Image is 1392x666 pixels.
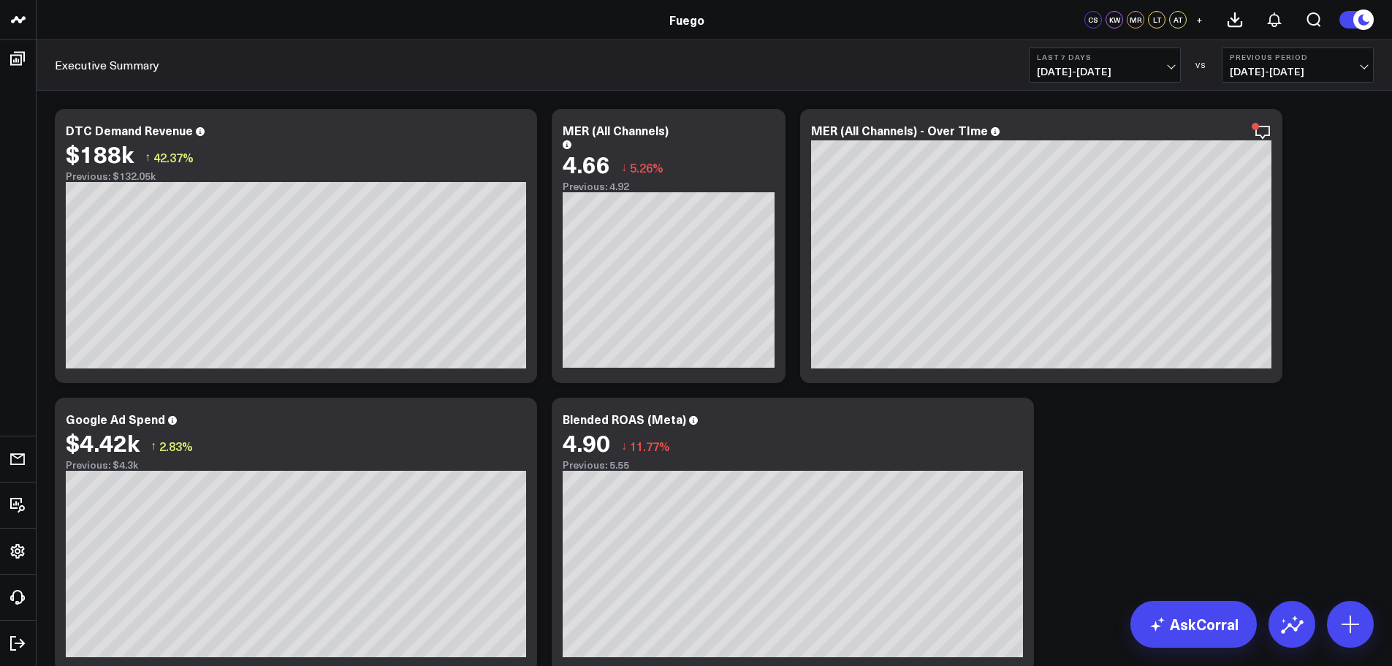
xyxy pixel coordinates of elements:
span: 11.77% [630,438,670,454]
div: DTC Demand Revenue [66,122,193,138]
span: ↑ [151,436,156,455]
span: ↑ [145,148,151,167]
span: + [1196,15,1203,25]
div: $4.42k [66,429,140,455]
button: Last 7 Days[DATE]-[DATE] [1029,48,1181,83]
span: 42.37% [153,149,194,165]
div: $188k [66,140,134,167]
div: CS [1084,11,1102,29]
span: 5.26% [630,159,663,175]
div: Google Ad Spend [66,411,165,427]
div: Previous: $4.3k [66,459,526,471]
div: Previous: $132.05k [66,170,526,182]
div: AT [1169,11,1187,29]
b: Last 7 Days [1037,53,1173,61]
span: [DATE] - [DATE] [1230,66,1366,77]
b: Previous Period [1230,53,1366,61]
div: Previous: 4.92 [563,181,775,192]
span: [DATE] - [DATE] [1037,66,1173,77]
span: 2.83% [159,438,193,454]
div: 4.66 [563,151,610,177]
a: Fuego [669,12,704,28]
a: AskCorral [1130,601,1257,648]
span: ↓ [621,436,627,455]
div: MR [1127,11,1144,29]
div: Previous: 5.55 [563,459,1023,471]
span: ↓ [621,158,627,177]
div: VS [1188,61,1214,69]
div: MER (All Channels) [563,122,669,138]
button: Previous Period[DATE]-[DATE] [1222,48,1374,83]
div: 4.90 [563,429,610,455]
a: Executive Summary [55,57,159,73]
div: LT [1148,11,1165,29]
div: MER (All Channels) - Over TIme [811,122,988,138]
button: + [1190,11,1208,29]
div: KW [1106,11,1123,29]
div: Blended ROAS (Meta) [563,411,686,427]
